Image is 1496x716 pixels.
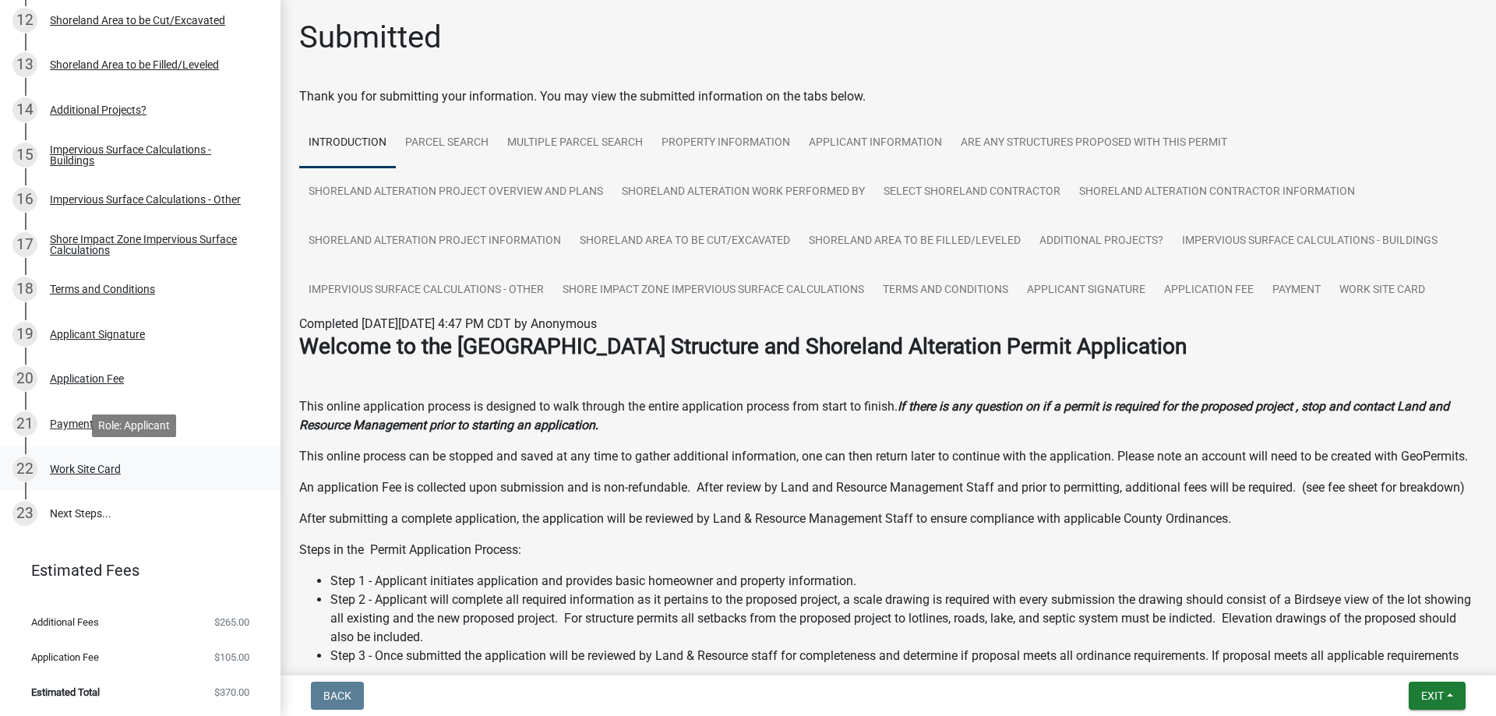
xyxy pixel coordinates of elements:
[50,284,155,295] div: Terms and Conditions
[299,478,1477,497] p: An application Fee is collected upon submission and is non-refundable. After review by Land and R...
[1173,217,1447,266] a: Impervious Surface Calculations - Buildings
[92,414,176,437] div: Role: Applicant
[299,333,1187,359] strong: Welcome to the [GEOGRAPHIC_DATA] Structure and Shoreland Alteration Permit Application
[299,168,612,217] a: Shoreland Alteration Project Overview and Plans
[31,652,99,662] span: Application Fee
[214,617,249,627] span: $265.00
[570,217,799,266] a: Shoreland Area to be Cut/Excavated
[50,194,241,205] div: Impervious Surface Calculations - Other
[1070,168,1364,217] a: Shoreland Alteration Contractor Information
[1030,217,1173,266] a: Additional Projects?
[874,168,1070,217] a: Select Shoreland Contractor
[299,266,553,316] a: Impervious Surface Calculations - Other
[31,687,100,697] span: Estimated Total
[12,411,37,436] div: 21
[799,118,951,168] a: Applicant Information
[50,329,145,340] div: Applicant Signature
[1421,690,1444,702] span: Exit
[652,118,799,168] a: Property Information
[12,555,256,586] a: Estimated Fees
[50,144,256,166] div: Impervious Surface Calculations - Buildings
[12,52,37,77] div: 13
[330,647,1477,684] li: Step 3 - Once submitted the application will be reviewed by Land & Resource staff for completenes...
[12,97,37,122] div: 14
[330,591,1477,647] li: Step 2 - Applicant will complete all required information as it pertains to the proposed project,...
[799,217,1030,266] a: Shoreland Area to be Filled/Leveled
[50,464,121,474] div: Work Site Card
[12,501,37,526] div: 23
[1018,266,1155,316] a: Applicant Signature
[31,617,99,627] span: Additional Fees
[299,316,597,331] span: Completed [DATE][DATE] 4:47 PM CDT by Anonymous
[50,59,219,70] div: Shoreland Area to be Filled/Leveled
[12,232,37,257] div: 17
[50,15,225,26] div: Shoreland Area to be Cut/Excavated
[12,366,37,391] div: 20
[299,87,1477,106] div: Thank you for submitting your information. You may view the submitted information on the tabs below.
[323,690,351,702] span: Back
[214,652,249,662] span: $105.00
[299,447,1477,466] p: This online process can be stopped and saved at any time to gather additional information, one ca...
[12,187,37,212] div: 16
[299,397,1477,435] p: This online application process is designed to walk through the entire application process from s...
[1409,682,1466,710] button: Exit
[214,687,249,697] span: $370.00
[1263,266,1330,316] a: Payment
[50,104,146,115] div: Additional Projects?
[951,118,1237,168] a: Are any Structures Proposed with this Permit
[498,118,652,168] a: Multiple Parcel Search
[299,118,396,168] a: Introduction
[873,266,1018,316] a: Terms and Conditions
[12,277,37,302] div: 18
[12,8,37,33] div: 12
[1330,266,1434,316] a: Work Site Card
[396,118,498,168] a: Parcel search
[299,217,570,266] a: Shoreland Alteration Project Information
[612,168,874,217] a: Shoreland Alteration Work Performed By
[299,399,1449,432] strong: If there is any question on if a permit is required for the proposed project , stop and contact L...
[299,510,1477,528] p: After submitting a complete application, the application will be reviewed by Land & Resource Mana...
[50,418,93,429] div: Payment
[12,322,37,347] div: 19
[1155,266,1263,316] a: Application Fee
[311,682,364,710] button: Back
[299,541,1477,559] p: Steps in the Permit Application Process:
[12,143,37,168] div: 15
[12,457,37,481] div: 22
[330,572,1477,591] li: Step 1 - Applicant initiates application and provides basic homeowner and property information.
[50,234,256,256] div: Shore Impact Zone Impervious Surface Calculations
[299,19,442,56] h1: Submitted
[553,266,873,316] a: Shore Impact Zone Impervious Surface Calculations
[50,373,124,384] div: Application Fee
